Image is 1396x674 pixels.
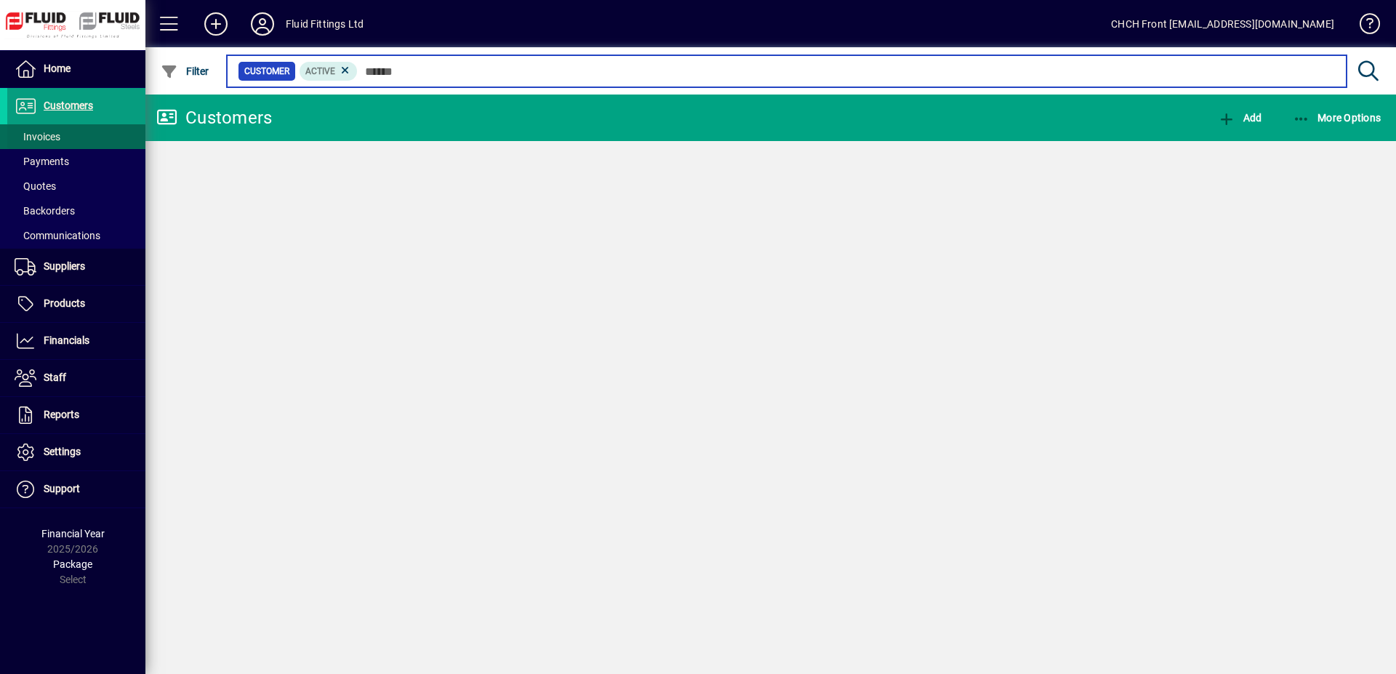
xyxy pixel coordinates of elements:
a: Staff [7,360,145,396]
button: Add [193,11,239,37]
span: Support [44,483,80,494]
a: Financials [7,323,145,359]
span: Financials [44,334,89,346]
a: Products [7,286,145,322]
span: Invoices [15,131,60,143]
span: Suppliers [44,260,85,272]
span: Quotes [15,180,56,192]
span: Home [44,63,71,74]
a: Invoices [7,124,145,149]
button: Filter [157,58,213,84]
div: Fluid Fittings Ltd [286,12,364,36]
span: Customer [244,64,289,79]
span: Add [1218,112,1261,124]
button: Add [1214,105,1265,131]
span: Staff [44,372,66,383]
span: Active [305,66,335,76]
span: Products [44,297,85,309]
span: Reports [44,409,79,420]
div: Customers [156,106,272,129]
button: More Options [1289,105,1385,131]
span: Communications [15,230,100,241]
span: More Options [1293,112,1381,124]
a: Payments [7,149,145,174]
a: Home [7,51,145,87]
a: Knowledge Base [1349,3,1378,50]
span: Customers [44,100,93,111]
a: Backorders [7,198,145,223]
span: Payments [15,156,69,167]
a: Settings [7,434,145,470]
a: Suppliers [7,249,145,285]
mat-chip: Activation Status: Active [300,62,358,81]
span: Settings [44,446,81,457]
span: Package [53,558,92,570]
div: CHCH Front [EMAIL_ADDRESS][DOMAIN_NAME] [1111,12,1334,36]
span: Backorders [15,205,75,217]
button: Profile [239,11,286,37]
a: Support [7,471,145,507]
a: Reports [7,397,145,433]
a: Quotes [7,174,145,198]
span: Financial Year [41,528,105,539]
span: Filter [161,65,209,77]
a: Communications [7,223,145,248]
